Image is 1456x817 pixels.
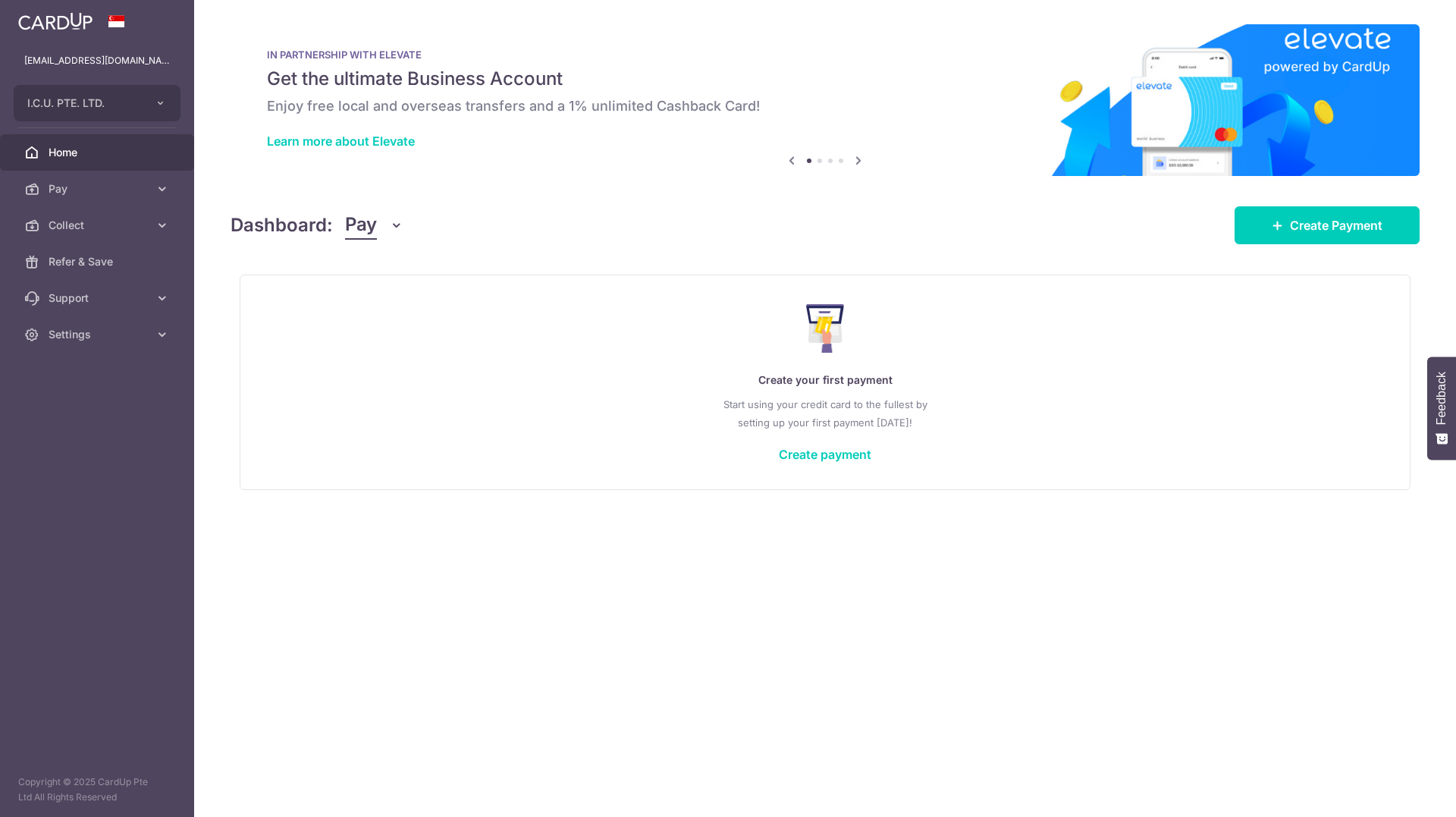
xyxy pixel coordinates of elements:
h5: Get the ultimate Business Account [267,67,1383,91]
span: Refer & Save [49,254,149,269]
img: Make Payment [806,304,845,353]
a: Learn more about Elevate [267,134,415,149]
button: Pay [345,211,403,240]
img: CardUp [18,12,93,30]
span: Collect [49,218,149,233]
span: Pay [49,181,149,196]
p: [EMAIL_ADDRESS][DOMAIN_NAME] [24,53,170,68]
p: Start using your credit card to the fullest by setting up your first payment [DATE]! [271,395,1379,432]
button: Feedback - Show survey [1427,357,1456,460]
a: Create payment [779,447,871,462]
p: Create your first payment [271,371,1379,389]
span: Feedback [1435,372,1448,425]
span: I.C.U. PTE. LTD. [27,96,140,111]
span: Pay [345,211,377,240]
span: Create Payment [1290,216,1382,234]
span: Home [49,145,149,160]
span: Settings [49,327,149,342]
p: IN PARTNERSHIP WITH ELEVATE [267,49,1383,61]
h4: Dashboard: [231,212,333,239]
a: Create Payment [1235,206,1420,244]
img: Renovation banner [231,24,1420,176]
h6: Enjoy free local and overseas transfers and a 1% unlimited Cashback Card! [267,97,1383,115]
span: Support [49,291,149,306]
button: I.C.U. PTE. LTD. [14,85,180,121]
